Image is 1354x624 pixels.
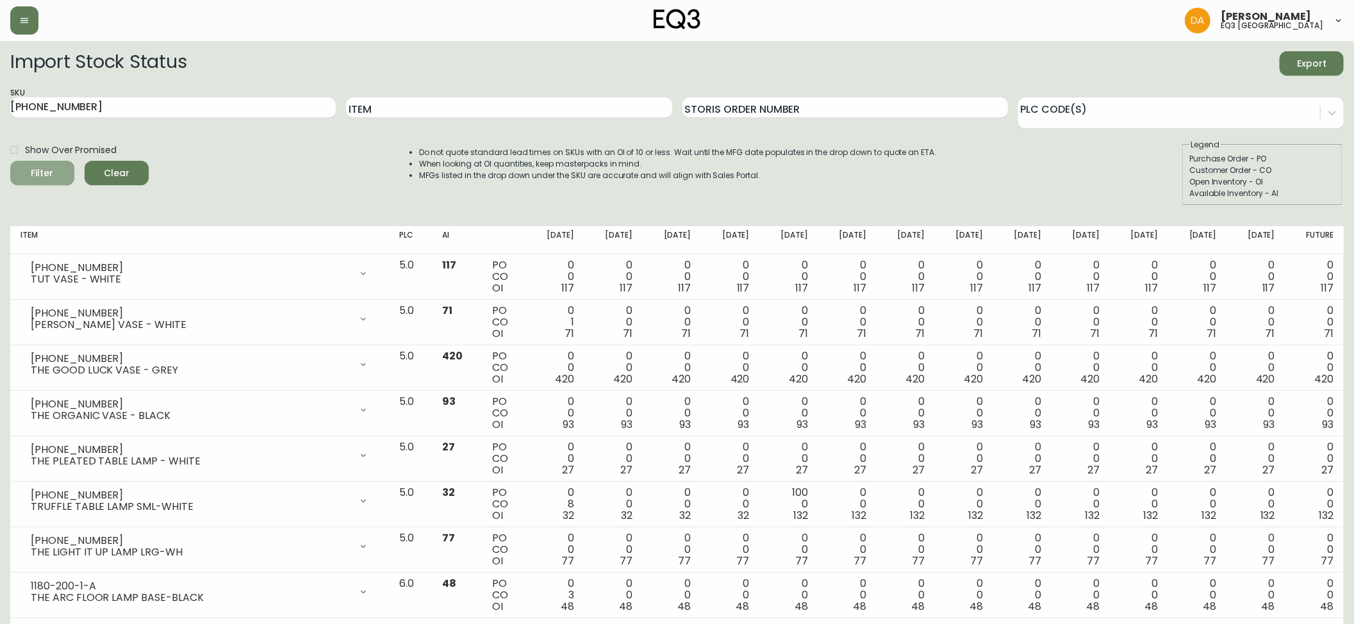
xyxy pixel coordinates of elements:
[21,350,379,379] div: [PHONE_NUMBER]THE GOOD LUCK VASE - GREY
[679,281,691,295] span: 117
[492,281,503,295] span: OI
[442,530,455,545] span: 77
[915,326,925,341] span: 71
[31,546,351,558] div: THE LIGHT IT UP LAMP LRG-WH
[887,350,925,385] div: 0 0
[389,254,432,300] td: 5.0
[1088,417,1100,432] span: 93
[818,226,877,254] th: [DATE]
[1003,441,1041,476] div: 0 0
[829,350,866,385] div: 0 0
[1029,463,1041,477] span: 27
[21,396,379,424] div: [PHONE_NUMBER]THE ORGANIC VASE - BLACK
[945,578,983,612] div: 0 0
[1296,259,1333,294] div: 0 0
[419,147,937,158] li: Do not quote standard lead times on SKUs with an OI of 10 or less. Wait until the MFG date popula...
[653,305,691,340] div: 0 0
[1032,326,1041,341] span: 71
[1022,372,1041,386] span: 420
[536,532,574,567] div: 0 0
[829,259,866,294] div: 0 0
[25,144,117,157] span: Show Over Promised
[536,487,574,521] div: 0 8
[492,326,503,341] span: OI
[1003,350,1041,385] div: 0 0
[10,226,389,254] th: Item
[1237,259,1275,294] div: 0 0
[789,372,808,386] span: 420
[1144,508,1159,523] span: 132
[536,441,574,476] div: 0 0
[389,482,432,527] td: 5.0
[389,436,432,482] td: 5.0
[31,365,351,376] div: THE GOOD LUCK VASE - GREY
[740,326,750,341] span: 71
[643,226,701,254] th: [DATE]
[1296,396,1333,431] div: 0 0
[887,532,925,567] div: 0 0
[492,578,516,612] div: PO CO
[1178,441,1216,476] div: 0 0
[1003,396,1041,431] div: 0 0
[442,303,452,318] span: 71
[1003,305,1041,340] div: 0 0
[561,554,574,568] span: 77
[621,508,632,523] span: 32
[877,226,935,254] th: [DATE]
[711,532,749,567] div: 0 0
[492,532,516,567] div: PO CO
[621,417,632,432] span: 93
[31,501,351,513] div: TRUFFLE TABLE LAMP SML-WHITE
[1178,487,1216,521] div: 0 0
[1296,305,1333,340] div: 0 0
[492,396,516,431] div: PO CO
[1189,165,1335,176] div: Customer Order - CO
[680,508,691,523] span: 32
[595,441,632,476] div: 0 0
[905,372,925,386] span: 420
[1003,532,1041,567] div: 0 0
[1266,326,1275,341] span: 71
[829,396,866,431] div: 0 0
[536,396,574,431] div: 0 0
[1221,12,1311,22] span: [PERSON_NAME]
[492,417,503,432] span: OI
[432,226,482,254] th: AI
[653,441,691,476] div: 0 0
[854,463,866,477] span: 27
[701,226,759,254] th: [DATE]
[1185,8,1210,33] img: dd1a7e8db21a0ac8adbf82b84ca05374
[945,259,983,294] div: 0 0
[1003,578,1041,612] div: 0 0
[1296,487,1333,521] div: 0 0
[1062,532,1100,567] div: 0 0
[492,350,516,385] div: PO CO
[492,487,516,521] div: PO CO
[912,463,925,477] span: 27
[829,441,866,476] div: 0 0
[910,508,925,523] span: 132
[945,350,983,385] div: 0 0
[1322,417,1333,432] span: 93
[31,580,351,592] div: 1180-200-1-A
[1062,441,1100,476] div: 0 0
[31,398,351,410] div: [PHONE_NUMBER]
[887,259,925,294] div: 0 0
[1321,554,1333,568] span: 77
[21,305,379,333] div: [PHONE_NUMBER][PERSON_NAME] VASE - WHITE
[968,508,983,523] span: 132
[857,326,866,341] span: 71
[679,554,691,568] span: 77
[682,326,691,341] span: 71
[536,578,574,612] div: 0 3
[492,372,503,386] span: OI
[1189,139,1221,151] legend: Legend
[442,439,455,454] span: 27
[1028,554,1041,568] span: 77
[21,259,379,288] div: [PHONE_NUMBER]TUT VASE - WHITE
[1139,372,1159,386] span: 420
[389,573,432,618] td: 6.0
[855,417,866,432] span: 93
[555,372,574,386] span: 420
[711,350,749,385] div: 0 0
